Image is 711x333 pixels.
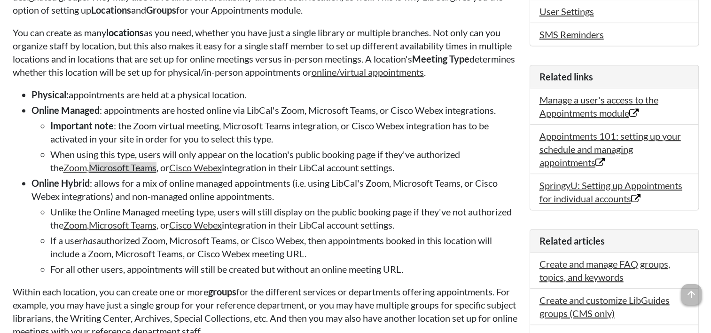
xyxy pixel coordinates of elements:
[539,6,594,17] a: User Settings
[681,284,702,305] span: arrow_upward
[312,66,424,78] a: online/virtual appointments
[146,4,176,16] strong: Groups
[31,89,66,100] strong: Physical
[31,104,100,116] strong: Online Managed
[89,162,156,173] a: Microsoft Teams
[31,176,520,276] li: : allows for a mix of online managed appointments (i.e. using LibCal's Zoom, Microsoft Teams, or ...
[66,89,69,100] span: :
[63,162,87,173] a: Zoom
[50,205,520,231] li: Unlike the Online Managed meeting type, users will still display on the public booking page if th...
[13,26,520,79] p: You can create as many as you need, whether you have just a single library or multiple branches. ...
[539,94,658,119] a: Manage a user's access to the Appointments module
[63,219,87,230] a: Zoom
[89,219,156,230] a: Microsoft Teams
[539,29,604,40] a: SMS Reminders
[539,130,681,168] a: Appointments 101: setting up your schedule and managing appointments
[412,53,469,64] span: Meeting Type
[50,119,520,145] li: : the Zoom virtual meeting, Microsoft Teams integration, or Cisco Webex integration has to be act...
[83,235,96,246] em: has
[539,235,605,246] span: Related articles
[208,286,236,297] strong: groups
[50,120,114,131] strong: Important note
[539,294,670,319] a: Create and customize LibGuides groups (CMS only)
[50,148,520,174] li: When using this type, users will only appear on the location's public booking page if they've aut...
[539,258,670,283] a: Create and manage FAQ groups, topics, and keywords
[681,285,702,296] a: arrow_upward
[50,262,520,276] li: For all other users, appointments will still be created but without an online meeting URL.
[169,219,222,230] a: Cisco Webex
[31,177,90,189] strong: Online Hybrid
[31,103,520,174] li: : appointments are hosted online via LibCal's Zoom, Microsoft Teams, or Cisco Webex integrations.
[91,4,131,16] strong: Locations
[539,71,593,82] span: Related links
[169,162,222,173] a: Cisco Webex
[106,27,144,38] strong: locations
[50,234,520,260] li: If a user authorized Zoom, Microsoft Teams, or Cisco Webex, then appointments booked in this loca...
[539,180,682,204] a: SpringyU: Setting up Appointments for individual accounts
[31,88,520,101] li: appointments are held at a physical location.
